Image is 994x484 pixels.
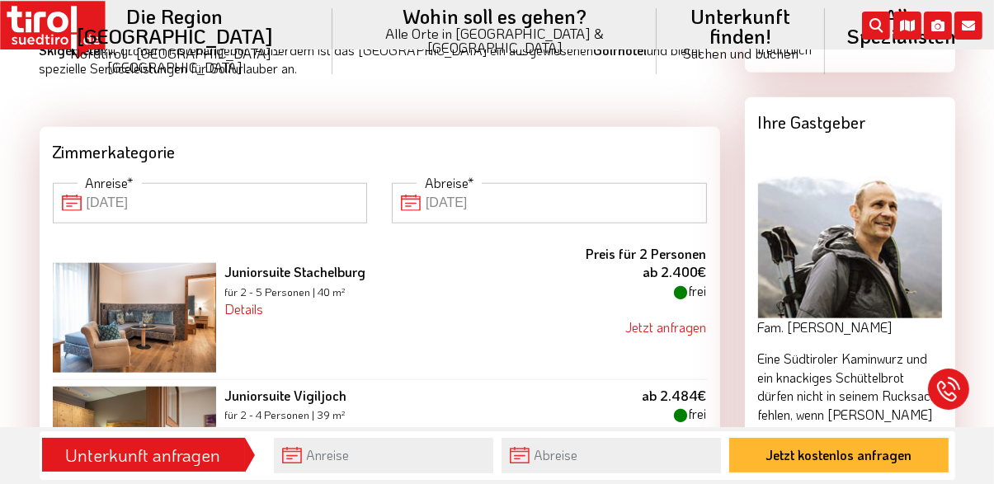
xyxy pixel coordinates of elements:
small: für 2 - 5 Personen | 40 m² [224,285,346,298]
small: Alle Orte in [GEOGRAPHIC_DATA] & [GEOGRAPHIC_DATA] [352,26,636,54]
input: Anreise [274,438,493,473]
small: Nordtirol - [GEOGRAPHIC_DATA] - [GEOGRAPHIC_DATA] [36,46,313,74]
i: Karte öffnen [893,12,921,40]
a: Details [224,423,263,440]
div: Ihre Gastgeber [745,97,955,140]
div: Unterkunft anfragen [47,441,240,469]
b: ab 2.400€ [643,263,706,280]
button: Jetzt kostenlos anfragen [729,438,949,472]
small: Suchen und buchen [676,46,805,60]
i: Fotogalerie [924,12,952,40]
span: ⬤ [673,405,688,422]
div: frei [597,263,706,318]
a: Jetzt anfragen [625,318,706,336]
div: frei [597,387,706,442]
small: für 2 - 4 Personen | 39 m² [224,408,346,421]
b: ab 2.484€ [642,387,706,404]
input: Abreise [502,438,721,473]
div: Zimmerkategorie [40,127,720,170]
div: Fam. [PERSON_NAME] [758,318,942,336]
b: Juniorsuite Stachelburg [224,263,365,280]
img: Fam. Peter Eisenkeil [758,140,942,318]
i: Kontakt [954,12,982,40]
b: Preis für 2 Personen [586,245,706,262]
a: Details [224,300,263,317]
img: render-images [53,263,216,372]
b: Juniorsuite Vigiljoch [224,387,346,404]
span: ⬤ [673,282,688,299]
p: Eine Südtiroler Kaminwurz und ein knackiges Schüttelbrot dürfen nicht in seinem Rucksack fehlen, ... [758,350,942,460]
